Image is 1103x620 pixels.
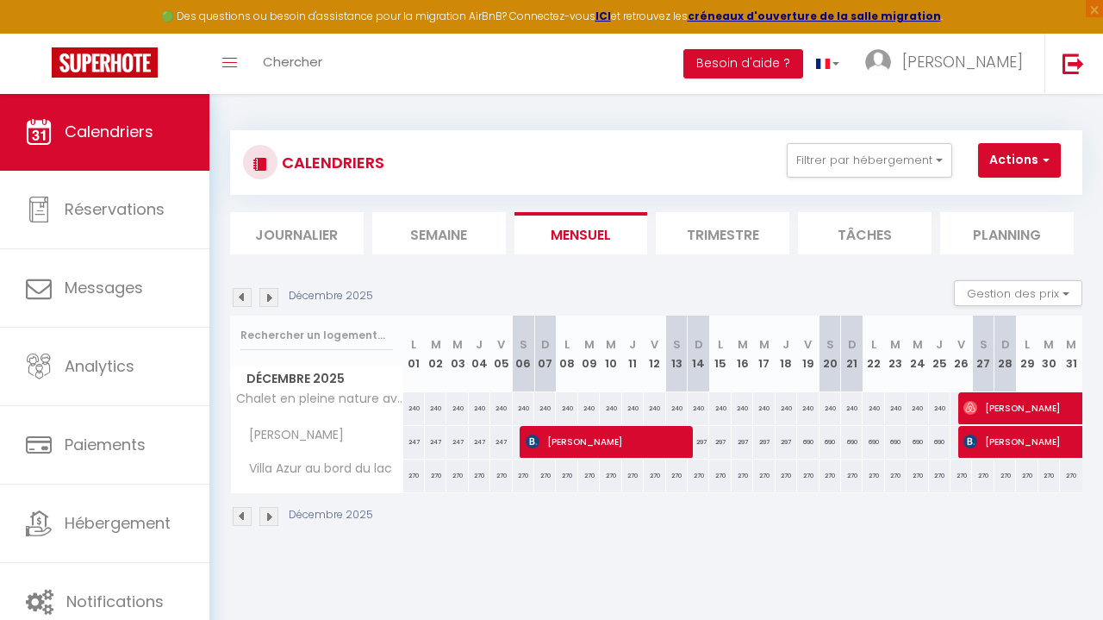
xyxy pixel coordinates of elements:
[695,336,703,353] abbr: D
[929,426,950,458] div: 690
[469,316,490,392] th: 04
[826,336,834,353] abbr: S
[688,426,709,458] div: 297
[231,366,402,391] span: Décembre 2025
[1038,460,1060,492] div: 270
[666,460,688,492] div: 270
[520,336,527,353] abbr: S
[469,460,490,492] div: 270
[513,316,534,392] th: 06
[841,460,863,492] div: 270
[940,212,1074,254] li: Planning
[732,392,753,424] div: 240
[234,392,406,405] span: Chalet en pleine nature avec Spa
[240,320,393,351] input: Rechercher un logement...
[907,316,928,392] th: 24
[863,426,884,458] div: 690
[732,316,753,392] th: 16
[65,277,143,298] span: Messages
[929,316,950,392] th: 25
[950,460,972,492] div: 270
[65,121,153,142] span: Calendriers
[957,336,965,353] abbr: V
[65,512,171,534] span: Hébergement
[776,460,797,492] div: 270
[666,316,688,392] th: 13
[819,460,841,492] div: 270
[490,316,512,392] th: 05
[902,51,1023,72] span: [PERSON_NAME]
[250,34,335,94] a: Chercher
[841,316,863,392] th: 21
[673,336,681,353] abbr: S
[1001,336,1010,353] abbr: D
[782,336,789,353] abbr: J
[732,460,753,492] div: 270
[66,591,164,612] span: Notifications
[907,426,928,458] div: 690
[936,336,943,353] abbr: J
[556,460,577,492] div: 270
[819,426,841,458] div: 690
[622,392,644,424] div: 240
[469,426,490,458] div: 247
[534,316,556,392] th: 07
[514,212,648,254] li: Mensuel
[541,336,550,353] abbr: D
[622,316,644,392] th: 11
[289,507,373,523] p: Décembre 2025
[863,460,884,492] div: 270
[234,460,396,479] span: Villa Azur au bord du lac
[885,316,907,392] th: 23
[403,460,425,492] div: 270
[797,426,819,458] div: 690
[929,392,950,424] div: 240
[65,198,165,220] span: Réservations
[425,316,446,392] th: 02
[776,392,797,424] div: 240
[556,392,577,424] div: 240
[688,9,941,23] strong: créneaux d'ouverture de la salle migration
[578,392,600,424] div: 240
[718,336,723,353] abbr: L
[865,49,891,75] img: ...
[584,336,595,353] abbr: M
[972,316,994,392] th: 27
[804,336,812,353] abbr: V
[534,460,556,492] div: 270
[732,426,753,458] div: 297
[446,392,468,424] div: 240
[476,336,483,353] abbr: J
[688,460,709,492] div: 270
[513,460,534,492] div: 270
[950,316,972,392] th: 26
[848,336,857,353] abbr: D
[753,460,775,492] div: 270
[513,392,534,424] div: 240
[885,392,907,424] div: 240
[600,392,621,424] div: 240
[819,392,841,424] div: 240
[1044,336,1054,353] abbr: M
[709,316,731,392] th: 15
[929,460,950,492] div: 270
[885,426,907,458] div: 690
[564,336,570,353] abbr: L
[871,336,876,353] abbr: L
[994,316,1016,392] th: 28
[446,426,468,458] div: 247
[797,392,819,424] div: 240
[452,336,463,353] abbr: M
[907,392,928,424] div: 240
[277,143,384,182] h3: CALENDRIERS
[403,316,425,392] th: 01
[490,392,512,424] div: 240
[600,316,621,392] th: 10
[629,336,636,353] abbr: J
[683,49,803,78] button: Besoin d'aide ?
[425,426,446,458] div: 247
[556,316,577,392] th: 08
[819,316,841,392] th: 20
[972,460,994,492] div: 270
[753,316,775,392] th: 17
